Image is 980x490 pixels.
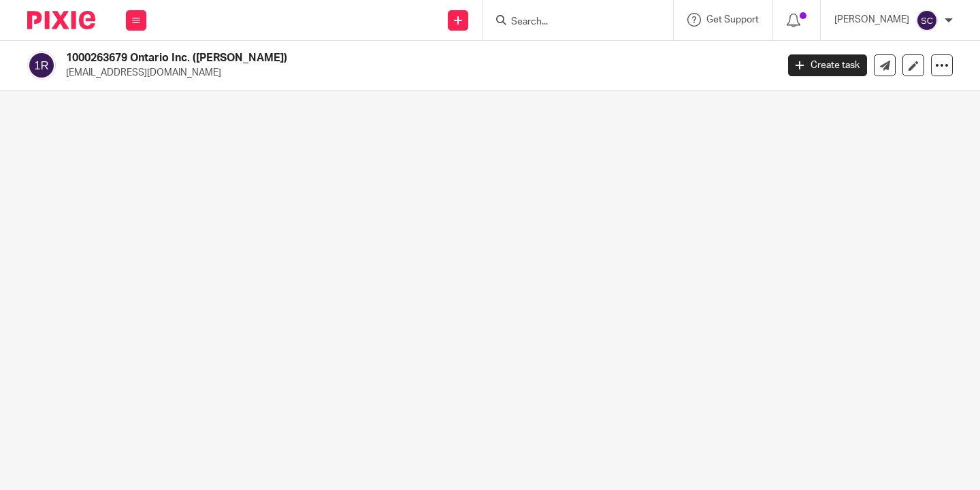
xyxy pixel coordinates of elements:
p: [EMAIL_ADDRESS][DOMAIN_NAME] [66,66,768,80]
h2: 1000263679 Ontario Inc. ([PERSON_NAME]) [66,51,627,65]
span: Get Support [706,15,759,24]
input: Search [510,16,632,29]
img: svg%3E [27,51,56,80]
p: [PERSON_NAME] [834,13,909,27]
a: Create task [788,54,867,76]
img: svg%3E [916,10,938,31]
img: Pixie [27,11,95,29]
